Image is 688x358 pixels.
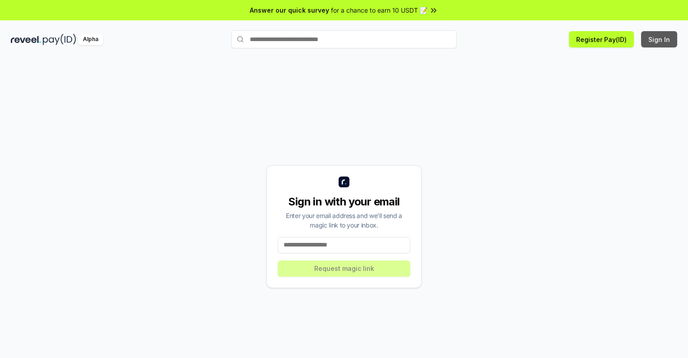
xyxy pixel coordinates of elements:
[331,5,427,15] span: for a chance to earn 10 USDT 📝
[278,195,410,209] div: Sign in with your email
[339,177,349,187] img: logo_small
[11,34,41,45] img: reveel_dark
[250,5,329,15] span: Answer our quick survey
[43,34,76,45] img: pay_id
[641,31,677,47] button: Sign In
[78,34,103,45] div: Alpha
[278,211,410,230] div: Enter your email address and we’ll send a magic link to your inbox.
[569,31,634,47] button: Register Pay(ID)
